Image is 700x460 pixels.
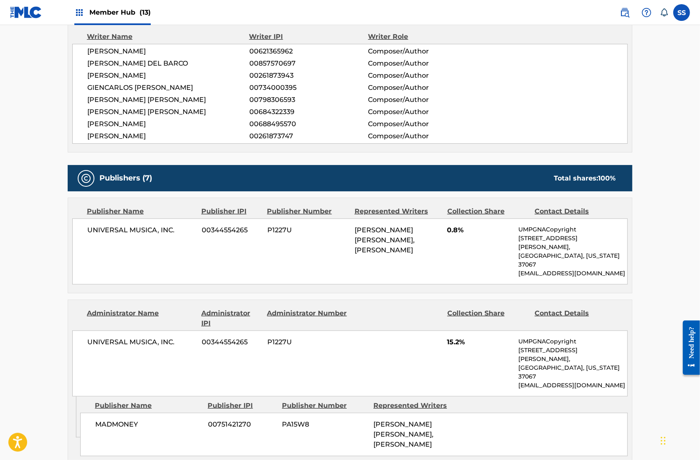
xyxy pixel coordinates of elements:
[368,46,476,56] span: Composer/Author
[368,83,476,93] span: Composer/Author
[87,83,249,93] span: GIENCARLOS [PERSON_NAME]
[660,8,668,17] div: Notifications
[202,337,261,347] span: 00344554265
[661,428,666,453] div: Drag
[249,83,368,93] span: 00734000395
[368,119,476,129] span: Composer/Author
[535,308,616,328] div: Contact Details
[249,71,368,81] span: 00261873943
[535,206,616,216] div: Contact Details
[518,363,627,381] p: [GEOGRAPHIC_DATA], [US_STATE] 37067
[355,226,415,254] span: [PERSON_NAME] [PERSON_NAME], [PERSON_NAME]
[267,337,348,347] span: P1227U
[87,107,249,117] span: [PERSON_NAME] [PERSON_NAME]
[249,107,368,117] span: 00684322339
[447,308,528,328] div: Collection Share
[373,401,459,411] div: Represented Writers
[677,314,700,381] iframe: Resource Center
[368,32,476,42] div: Writer Role
[620,8,630,18] img: search
[368,71,476,81] span: Composer/Author
[87,308,195,328] div: Administrator Name
[518,234,627,252] p: [STREET_ADDRESS][PERSON_NAME],
[87,119,249,129] span: [PERSON_NAME]
[673,4,690,21] div: User Menu
[139,8,151,16] span: (13)
[87,46,249,56] span: [PERSON_NAME]
[89,8,151,17] span: Member Hub
[267,225,348,235] span: P1227U
[249,32,368,42] div: Writer IPI
[616,4,633,21] a: Public Search
[249,46,368,56] span: 00621365962
[638,4,655,21] div: Help
[518,346,627,363] p: [STREET_ADDRESS][PERSON_NAME],
[74,8,84,18] img: Top Rightsholders
[201,308,261,328] div: Administrator IPI
[282,419,367,430] span: PA15W8
[87,71,249,81] span: [PERSON_NAME]
[87,58,249,69] span: [PERSON_NAME] DEL BARCO
[249,95,368,105] span: 00798306593
[201,206,261,216] div: Publisher IPI
[267,308,348,328] div: Administrator Number
[87,225,195,235] span: UNIVERSAL MUSICA, INC.
[99,173,152,183] h5: Publishers (7)
[518,337,627,346] p: UMPGNACopyright
[208,401,276,411] div: Publisher IPI
[518,252,627,269] p: [GEOGRAPHIC_DATA], [US_STATE] 37067
[518,225,627,234] p: UMPGNACopyright
[447,225,512,235] span: 0.8%
[87,206,195,216] div: Publisher Name
[355,206,441,216] div: Represented Writers
[368,95,476,105] span: Composer/Author
[518,381,627,390] p: [EMAIL_ADDRESS][DOMAIN_NAME]
[554,173,616,183] div: Total shares:
[368,107,476,117] span: Composer/Author
[87,95,249,105] span: [PERSON_NAME] [PERSON_NAME]
[249,131,368,141] span: 00261873747
[447,337,512,347] span: 15.2%
[87,32,249,42] div: Writer Name
[249,58,368,69] span: 00857570697
[282,401,367,411] div: Publisher Number
[10,6,42,18] img: MLC Logo
[87,337,195,347] span: UNIVERSAL MUSICA, INC.
[208,419,276,430] span: 00751421270
[202,225,261,235] span: 00344554265
[249,119,368,129] span: 00688495570
[368,131,476,141] span: Composer/Author
[598,174,616,182] span: 100 %
[81,173,91,183] img: Publishers
[658,420,700,460] iframe: Chat Widget
[642,8,652,18] img: help
[368,58,476,69] span: Composer/Author
[518,269,627,278] p: [EMAIL_ADDRESS][DOMAIN_NAME]
[87,131,249,141] span: [PERSON_NAME]
[95,419,202,430] span: MADMONEY
[447,206,528,216] div: Collection Share
[267,206,348,216] div: Publisher Number
[373,420,434,448] span: [PERSON_NAME] [PERSON_NAME], [PERSON_NAME]
[95,401,201,411] div: Publisher Name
